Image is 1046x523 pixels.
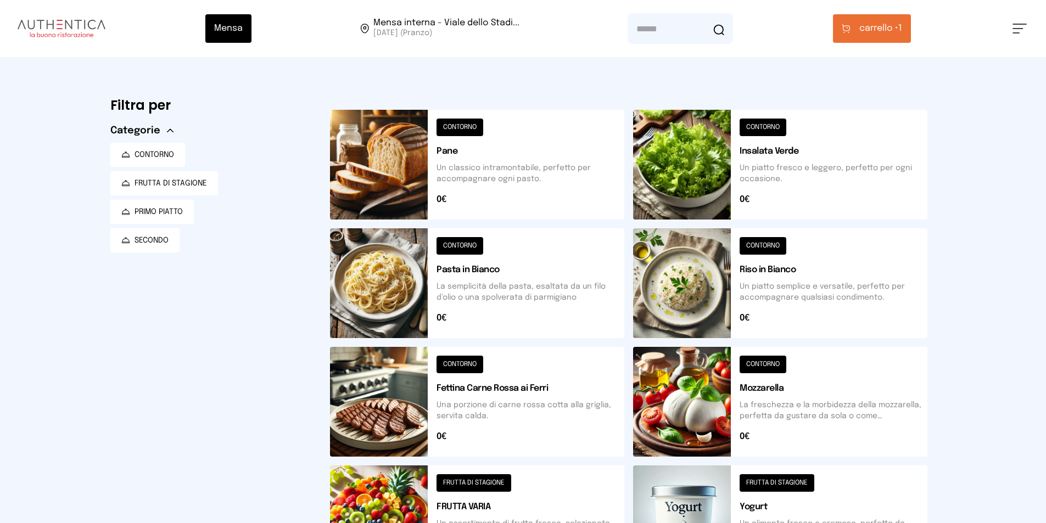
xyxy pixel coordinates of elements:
span: 1 [859,22,902,35]
span: Viale dello Stadio, 77, 05100 Terni TR, Italia [373,19,519,38]
span: SECONDO [135,235,169,246]
span: carrello • [859,22,898,35]
h6: Filtra per [110,97,312,114]
img: logo.8f33a47.png [18,20,105,37]
span: Categorie [110,123,160,138]
span: PRIMO PIATTO [135,206,183,217]
button: Categorie [110,123,174,138]
button: SECONDO [110,228,180,252]
button: PRIMO PIATTO [110,200,194,224]
span: [DATE] (Pranzo) [373,27,519,38]
button: carrello •1 [833,14,911,43]
span: FRUTTA DI STAGIONE [135,178,207,189]
button: FRUTTA DI STAGIONE [110,171,218,195]
span: CONTORNO [135,149,174,160]
button: CONTORNO [110,143,185,167]
button: Mensa [205,14,251,43]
